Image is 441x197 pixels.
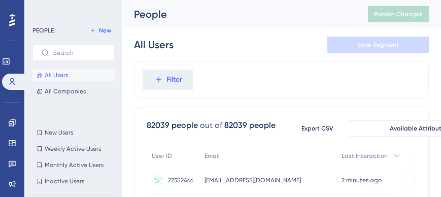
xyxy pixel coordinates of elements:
button: Save Segment [327,37,429,53]
button: Weekly Active Users [32,143,115,155]
span: Email [205,152,220,160]
span: All Users [45,71,68,79]
div: PEOPLE [32,26,54,35]
button: All Users [32,69,115,81]
span: 22352466 [168,176,193,184]
button: Monthly Active Users [32,159,115,171]
span: Weekly Active Users [45,145,101,153]
button: Filter [143,70,193,90]
span: User ID [152,152,172,160]
button: New Users [32,126,115,139]
div: All Users [134,38,174,52]
time: 2 minutes ago [342,177,382,184]
span: All Companies [45,87,86,95]
span: Save Segment [357,41,399,49]
span: Publish Changes [374,10,423,18]
div: People [134,7,343,21]
span: New [99,26,111,35]
span: Inactive Users [45,177,84,185]
button: All Companies [32,85,115,97]
button: Export CSV [292,120,343,137]
input: Search [53,49,106,56]
button: Inactive Users [32,175,115,187]
span: Monthly Active Users [45,161,104,169]
button: New [86,24,115,37]
span: Export CSV [301,124,333,133]
span: [EMAIL_ADDRESS][DOMAIN_NAME] [205,176,301,184]
div: 82039 people [224,119,276,132]
span: New Users [45,128,73,137]
button: Publish Changes [368,6,429,22]
div: 82039 people [147,119,198,132]
div: out of [200,119,222,132]
span: Last Interaction [342,152,388,160]
span: Filter [166,74,182,86]
span: 732 [412,176,421,184]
